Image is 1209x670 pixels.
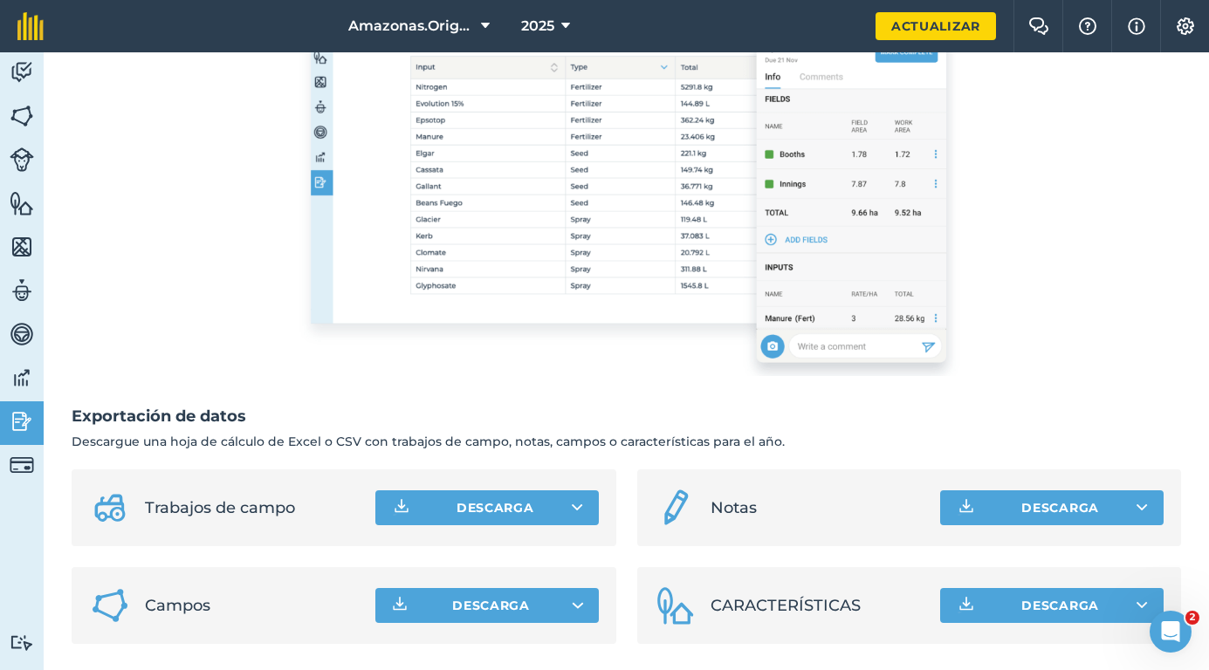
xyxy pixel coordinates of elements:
img: svg+xml;base64,PD94bWwgdmVyc2lvbj0iMS4wIiBlbmNvZGluZz0idXRmLTgiPz4KPCEtLSBHZW5lcmF0b3I6IEFkb2JlIE... [655,487,697,529]
img: svg+xml;base64,PD94bWwgdmVyc2lvbj0iMS4wIiBlbmNvZGluZz0idXRmLTgiPz4KPCEtLSBHZW5lcmF0b3I6IEFkb2JlIE... [10,321,34,347]
img: Icono de descarga [956,497,977,518]
img: Icono de descarga [391,497,412,518]
span: 2025 [521,16,554,37]
span: Notas [711,496,927,520]
img: svg+xml;base64,PHN2ZyB4bWxucz0iaHR0cDovL3d3dy53My5vcmcvMjAwMC9zdmciIHdpZHRoPSI1NiIgaGVpZ2h0PSI2MC... [10,103,34,129]
iframe: Chat en vivo del intercomunicador [1150,611,1192,653]
button: descarga [940,490,1164,525]
span: 2 [1185,611,1199,625]
img: Un icono de signo de interrogación [1077,17,1098,35]
span: Amazonas.Origen [348,16,474,37]
h2: Exportación de datos [72,404,1181,429]
span: Trabajos de campo [145,496,361,520]
span: descarga [452,597,530,614]
img: svg+xml;base64,PHN2ZyB4bWxucz0iaHR0cDovL3d3dy53My5vcmcvMjAwMC9zdmciIHdpZHRoPSI1NiIgaGVpZ2h0PSI2MC... [10,234,34,260]
img: Icono de descarga [956,595,977,616]
img: Dos burbujas de diálogo que se superponen con la burbuja izquierda en la vanguardia [1028,17,1049,35]
img: Logotipo de fieldmargin [17,12,44,40]
button: descarga [375,490,599,525]
a: Actualizar [876,12,996,40]
span: CARACTERÍSTICAS [711,593,927,618]
img: svg+xml;base64,PD94bWwgdmVyc2lvbj0iMS4wIiBlbmNvZGluZz0idXRmLTgiPz4KPCEtLSBHZW5lcmF0b3I6IEFkb2JlIE... [10,147,34,172]
img: svg+xml;base64,PD94bWwgdmVyc2lvbj0iMS4wIiBlbmNvZGluZz0idXRmLTgiPz4KPCEtLSBHZW5lcmF0b3I6IEFkb2JlIE... [10,634,34,651]
img: svg+xml;base64,PD94bWwgdmVyc2lvbj0iMS4wIiBlbmNvZGluZz0idXRmLTgiPz4KPCEtLSBHZW5lcmF0b3I6IEFkb2JlIE... [10,453,34,477]
p: Descargue una hoja de cálculo de Excel o CSV con trabajos de campo, notas, campos o característic... [72,432,1181,451]
img: Icono de campos [89,585,131,626]
button: descarga [940,588,1164,623]
img: svg+xml;base64,PD94bWwgdmVyc2lvbj0iMS4wIiBlbmNvZGluZz0idXRmLTgiPz4KPCEtLSBHZW5lcmF0b3I6IEFkb2JlIE... [89,487,131,529]
button: descarga [375,588,599,623]
img: svg+xml;base64,PD94bWwgdmVyc2lvbj0iMS4wIiBlbmNvZGluZz0idXRmLTgiPz4KPCEtLSBHZW5lcmF0b3I6IEFkb2JlIE... [10,365,34,391]
img: Icono de características [655,585,697,626]
img: svg+xml;base64,PHN2ZyB4bWxucz0iaHR0cDovL3d3dy53My5vcmcvMjAwMC9zdmciIHdpZHRoPSI1NiIgaGVpZ2h0PSI2MC... [10,190,34,216]
img: svg+xml;base64,PD94bWwgdmVyc2lvbj0iMS4wIiBlbmNvZGluZz0idXRmLTgiPz4KPCEtLSBHZW5lcmF0b3I6IEFkb2JlIE... [10,408,34,434]
img: svg+xml;base64,PD94bWwgdmVyc2lvbj0iMS4wIiBlbmNvZGluZz0idXRmLTgiPz4KPCEtLSBHZW5lcmF0b3I6IEFkb2JlIE... [10,277,34,304]
img: Un icono de engranaje [1175,17,1196,35]
span: Campos [145,593,361,618]
img: svg+xml;base64,PD94bWwgdmVyc2lvbj0iMS4wIiBlbmNvZGluZz0idXRmLTgiPz4KPCEtLSBHZW5lcmF0b3I6IEFkb2JlIE... [10,59,34,85]
img: svg+xml;base64,PHN2ZyB4bWxucz0iaHR0cDovL3d3dy53My5vcmcvMjAwMC9zdmciIHdpZHRoPSIxNyIgaGVpZ2h0PSIxNy... [1128,16,1145,37]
